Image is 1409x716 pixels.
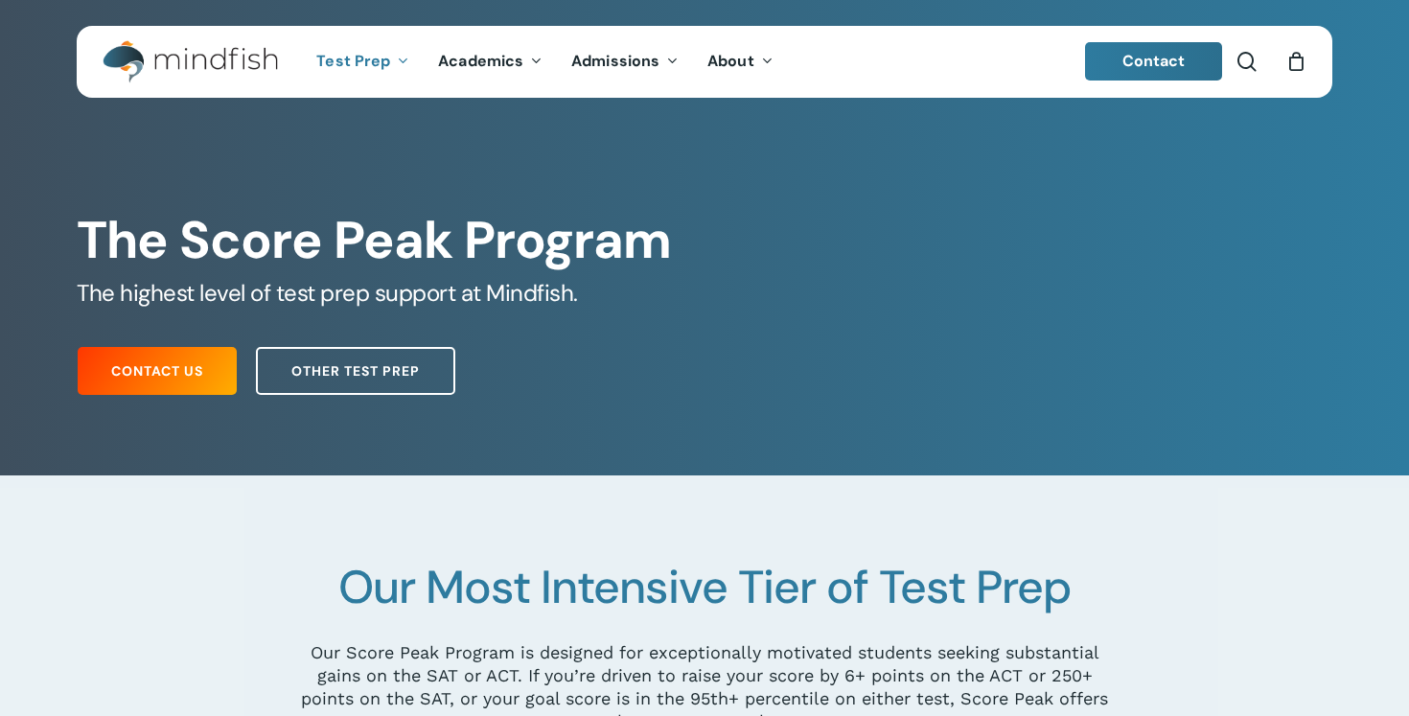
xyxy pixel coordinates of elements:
[78,347,237,395] a: Contact Us
[302,26,787,98] nav: Main Menu
[316,51,390,71] span: Test Prep
[338,557,1071,617] span: Our Most Intensive Tier of Test Prep
[1085,42,1223,81] a: Contact
[302,54,424,70] a: Test Prep
[291,361,420,381] span: Other Test Prep
[1122,51,1186,71] span: Contact
[424,54,557,70] a: Academics
[571,51,659,71] span: Admissions
[693,54,788,70] a: About
[77,26,1332,98] header: Main Menu
[1282,589,1382,689] iframe: Chatbot
[111,361,203,381] span: Contact Us
[256,347,455,395] a: Other Test Prep
[707,51,754,71] span: About
[77,210,1331,271] h1: The Score Peak Program
[1285,51,1306,72] a: Cart
[557,54,693,70] a: Admissions
[438,51,523,71] span: Academics
[77,278,1331,309] h5: The highest level of test prep support at Mindfish.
